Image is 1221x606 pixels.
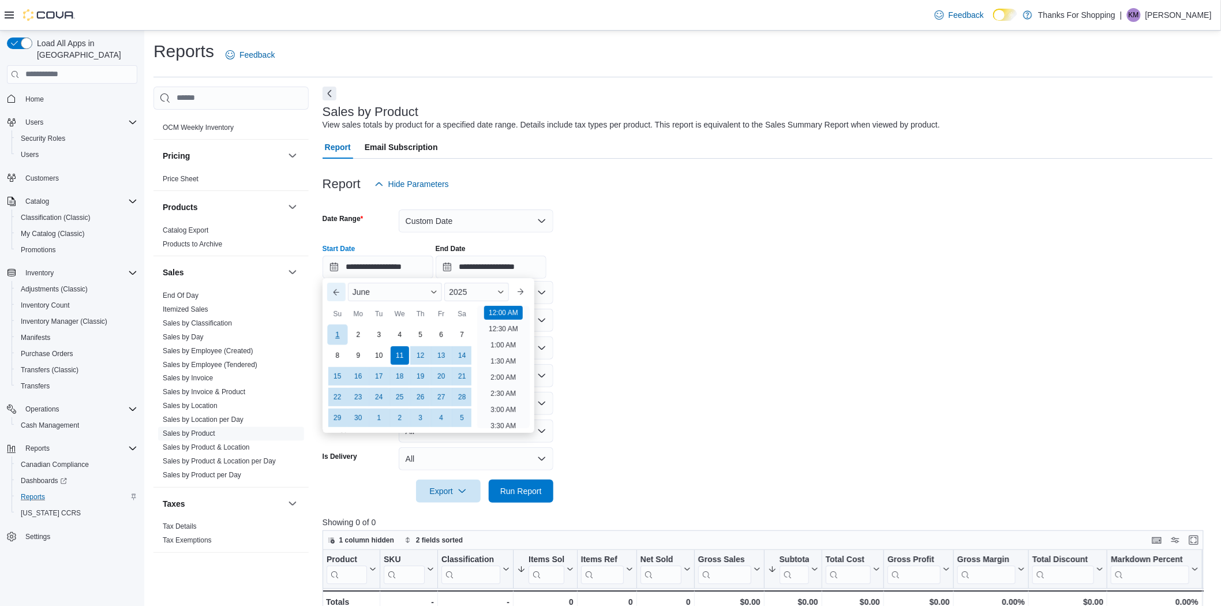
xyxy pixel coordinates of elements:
[153,289,309,487] div: Sales
[826,554,880,583] button: Total Cost
[339,536,394,545] span: 1 column hidden
[21,213,91,222] span: Classification (Classic)
[221,43,279,66] a: Feedback
[21,285,88,294] span: Adjustments (Classic)
[21,442,137,455] span: Reports
[21,301,70,310] span: Inventory Count
[1038,8,1115,22] p: Thanks For Shopping
[16,506,85,520] a: [US_STATE] CCRS
[698,554,751,583] div: Gross Sales
[21,92,137,106] span: Home
[432,388,451,406] div: day-27
[391,388,409,406] div: day-25
[416,536,463,545] span: 2 fields sorted
[16,148,43,162] a: Users
[698,554,761,583] button: Gross Sales
[349,409,368,427] div: day-30
[21,381,50,391] span: Transfers
[365,136,438,159] span: Email Subscription
[887,554,950,583] button: Gross Profit
[16,132,137,145] span: Security Roles
[16,298,137,312] span: Inventory Count
[163,388,245,396] a: Sales by Invoice & Product
[1032,554,1094,565] div: Total Discount
[16,490,137,504] span: Reports
[163,360,257,369] span: Sales by Employee (Tendered)
[957,554,1025,583] button: Gross Margin
[163,240,222,248] a: Products to Archive
[411,305,430,323] div: Th
[325,136,351,159] span: Report
[163,123,234,132] span: OCM Weekly Inventory
[163,402,218,411] span: Sales by Location
[441,554,500,583] div: Classification
[349,346,368,365] div: day-9
[163,291,198,300] span: End Of Day
[12,378,142,394] button: Transfers
[581,554,624,565] div: Items Ref
[370,367,388,386] div: day-17
[441,554,510,583] button: Classification
[384,554,425,583] div: SKU URL
[411,409,430,427] div: day-3
[163,201,283,213] button: Products
[21,365,78,375] span: Transfers (Classic)
[327,554,367,583] div: Product
[16,458,93,472] a: Canadian Compliance
[432,346,451,365] div: day-13
[163,124,234,132] a: OCM Weekly Inventory
[12,457,142,473] button: Canadian Compliance
[21,442,54,455] button: Reports
[2,91,142,107] button: Home
[768,554,818,583] button: Subtotal
[327,325,347,345] div: day-1
[2,440,142,457] button: Reports
[323,105,418,119] h3: Sales by Product
[517,554,574,583] button: Items Sold
[2,114,142,130] button: Users
[489,480,553,503] button: Run Report
[432,326,451,344] div: day-6
[163,443,250,452] span: Sales by Product & Location
[416,480,481,503] button: Export
[286,98,299,111] button: OCM
[511,283,530,301] button: Next month
[423,480,474,503] span: Export
[384,554,425,565] div: SKU
[2,265,142,281] button: Inventory
[328,305,347,323] div: Su
[12,505,142,521] button: [US_STATE] CCRS
[348,283,443,301] div: Button. Open the month selector. June is currently selected.
[349,388,368,406] div: day-23
[353,287,370,297] span: June
[323,533,399,547] button: 1 column hidden
[16,148,137,162] span: Users
[581,554,624,583] div: Items Ref
[163,374,213,383] span: Sales by Invoice
[581,554,633,583] button: Items Ref
[12,210,142,226] button: Classification (Classic)
[16,418,137,432] span: Cash Management
[163,175,198,183] a: Price Sheet
[12,147,142,163] button: Users
[21,115,137,129] span: Users
[163,361,257,369] a: Sales by Employee (Tendered)
[323,517,1213,528] p: Showing 0 of 0
[1150,533,1164,547] button: Keyboard shortcuts
[2,401,142,417] button: Operations
[21,92,48,106] a: Home
[698,554,751,565] div: Gross Sales
[16,379,137,393] span: Transfers
[486,338,520,352] li: 1:00 AM
[21,266,58,280] button: Inventory
[323,177,361,191] h3: Report
[25,174,59,183] span: Customers
[163,201,198,213] h3: Products
[1187,533,1201,547] button: Enter fullscreen
[484,322,523,336] li: 12:30 AM
[163,498,185,510] h3: Taxes
[163,240,222,249] span: Products to Archive
[16,298,74,312] a: Inventory Count
[453,326,471,344] div: day-7
[349,367,368,386] div: day-16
